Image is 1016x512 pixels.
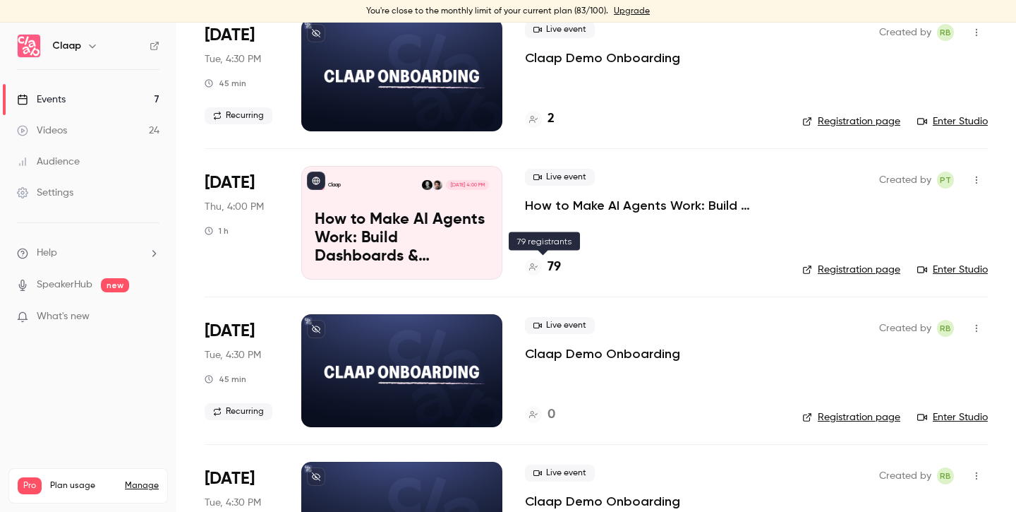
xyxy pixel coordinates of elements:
p: Claap [328,181,341,189]
div: Videos [17,124,67,138]
a: Claap Demo Onboarding [525,345,680,362]
span: Tue, 4:30 PM [205,348,261,362]
span: [DATE] [205,468,255,490]
div: 45 min [205,78,246,89]
a: Registration page [802,114,900,129]
span: [DATE] 4:00 PM [446,180,488,190]
span: Thu, 4:00 PM [205,200,264,214]
img: Robin Bonduelle [422,180,432,190]
a: How to Make AI Agents Work: Build Dashboards & Automations with Claap MCPClaapPierre TouzeauRobin... [301,166,502,279]
h4: 79 [548,258,561,277]
div: Settings [17,186,73,200]
span: Live event [525,465,595,482]
a: Claap Demo Onboarding [525,49,680,66]
a: How to Make AI Agents Work: Build Dashboards & Automations with Claap MCP [525,197,780,214]
span: Recurring [205,107,272,124]
a: Upgrade [614,6,650,17]
span: Plan usage [50,480,116,492]
span: Created by [879,468,931,484]
span: Robin Bonduelle [937,24,954,41]
span: new [101,278,129,292]
span: [DATE] [205,24,255,47]
span: [DATE] [205,320,255,343]
a: Manage [125,480,159,492]
h4: 2 [548,109,555,129]
h4: 0 [548,405,555,424]
span: Robin Bonduelle [937,468,954,484]
a: Enter Studio [917,263,988,277]
li: help-dropdown-opener [17,246,159,261]
div: 45 min [205,374,246,385]
h6: Claap [52,39,81,53]
span: Recurring [205,403,272,420]
span: Help [37,246,57,261]
div: Sep 9 Tue, 5:30 PM (Europe/Paris) [205,18,279,131]
img: Claap [18,35,40,57]
a: 2 [525,109,555,129]
a: SpeakerHub [37,278,92,292]
a: 79 [525,258,561,277]
a: Enter Studio [917,114,988,129]
iframe: Noticeable Trigger [143,311,159,323]
span: Pro [18,477,42,494]
div: 1 h [205,225,229,237]
span: Robin Bonduelle [937,320,954,337]
span: RB [940,24,951,41]
a: Registration page [802,410,900,424]
span: Live event [525,317,595,334]
div: Events [17,93,66,107]
span: Created by [879,320,931,337]
a: Enter Studio [917,410,988,424]
span: PT [940,172,951,189]
span: Created by [879,172,931,189]
span: What's new [37,309,90,324]
span: [DATE] [205,172,255,194]
span: RB [940,320,951,337]
img: Pierre Touzeau [433,180,442,190]
div: Audience [17,155,80,169]
p: How to Make AI Agents Work: Build Dashboards & Automations with Claap MCP [315,211,489,266]
div: Sep 11 Thu, 4:00 PM (Europe/Lisbon) [205,166,279,279]
a: Registration page [802,263,900,277]
span: Pierre Touzeau [937,172,954,189]
span: RB [940,468,951,484]
span: Created by [879,24,931,41]
span: Tue, 4:30 PM [205,496,261,510]
a: Claap Demo Onboarding [525,493,680,510]
span: Live event [525,21,595,38]
span: Tue, 4:30 PM [205,52,261,66]
div: Sep 16 Tue, 5:30 PM (Europe/Paris) [205,314,279,427]
span: Live event [525,169,595,186]
a: 0 [525,405,555,424]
